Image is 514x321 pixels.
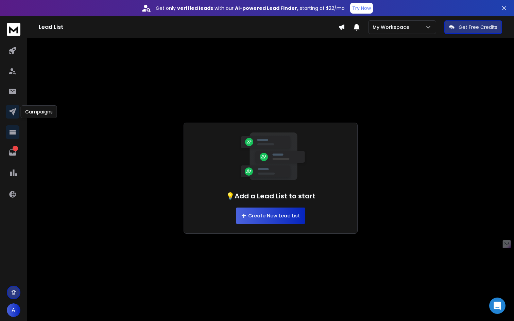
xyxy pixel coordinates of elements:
img: logo [7,23,20,36]
h1: 💡Add a Lead List to start [226,191,315,201]
p: Try Now [352,5,371,12]
button: A [7,303,20,317]
div: Open Intercom Messenger [489,298,506,314]
strong: AI-powered Lead Finder, [235,5,298,12]
button: Try Now [350,3,373,14]
strong: verified leads [177,5,213,12]
a: 1 [6,146,19,159]
h1: Lead List [39,23,338,31]
button: Create New Lead List [236,208,305,224]
button: Get Free Credits [444,20,502,34]
p: 1 [13,146,18,151]
div: Campaigns [21,105,57,118]
p: Get Free Credits [459,24,497,31]
p: Get only with our starting at $22/mo [156,5,345,12]
p: My Workspace [373,24,412,31]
